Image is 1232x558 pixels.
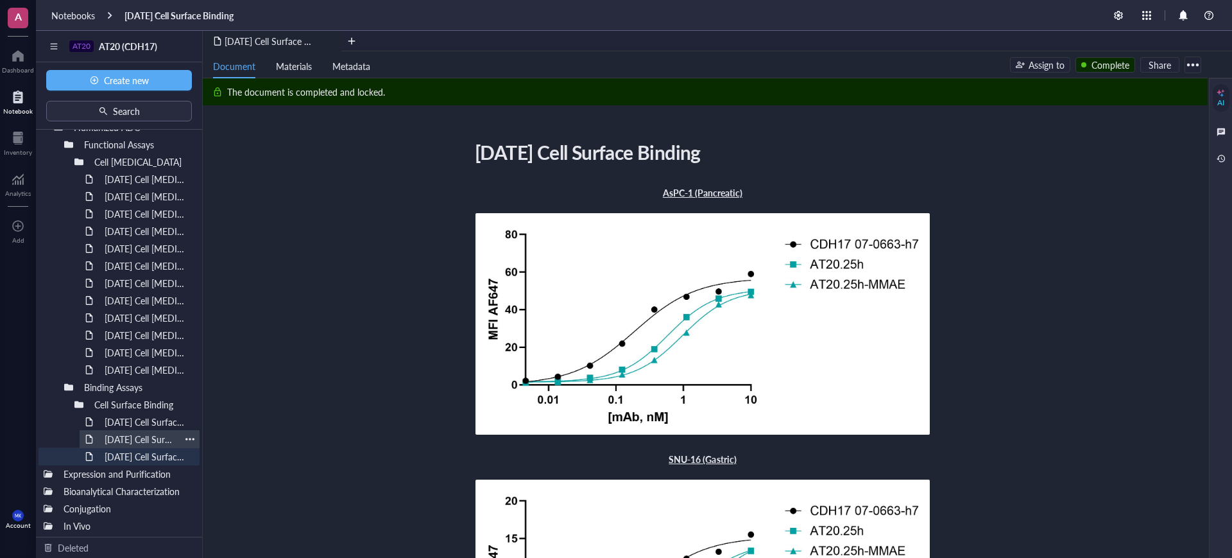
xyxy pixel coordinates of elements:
div: Assign to [1029,58,1065,72]
div: Analytics [5,189,31,197]
div: [DATE] Cell [MEDICAL_DATA] [99,222,194,240]
div: [DATE] Cell Surface Binding Assay [99,413,194,431]
div: [DATE] Cell Surface Binding [99,448,194,466]
div: [DATE] Cell [MEDICAL_DATA] [99,240,194,257]
div: In Vivo [58,517,194,535]
div: Cell [MEDICAL_DATA] [89,153,194,171]
img: genemod-experiment-image [474,212,931,436]
div: [DATE] Cell [MEDICAL_DATA] (MMAE) [99,309,194,327]
span: Create new [104,75,149,85]
a: Inventory [4,128,32,156]
button: Search [46,101,192,121]
div: Inventory [4,148,32,156]
span: A [15,8,22,24]
div: [DATE] Cell [MEDICAL_DATA] [99,361,194,379]
div: [DATE] Cell Surface Binding Assay [99,430,180,448]
span: AT20 (CDH17) [99,40,157,53]
a: Analytics [5,169,31,197]
div: Notebook [3,107,33,115]
div: Expression and Purification [58,465,194,483]
span: Document [213,60,255,73]
a: Notebooks [51,10,95,21]
div: [DATE] Cell [MEDICAL_DATA] [99,187,194,205]
div: [DATE] Cell [MEDICAL_DATA] (MMAE) [99,326,194,344]
span: Search [113,106,140,116]
div: [DATE] Cell [MEDICAL_DATA] [99,170,194,188]
button: Create new [46,70,192,91]
div: [DATE] Cell [MEDICAL_DATA] [99,257,194,275]
div: Deleted [58,541,89,555]
div: Add [12,236,24,244]
a: [DATE] Cell Surface Binding [124,10,234,21]
a: Notebook [3,87,33,115]
div: AI [1217,98,1224,108]
button: Share [1140,57,1179,73]
div: [DATE] Cell [MEDICAL_DATA] (MMAE) [99,344,194,362]
span: Materials [276,60,312,73]
div: [DATE] Cell [MEDICAL_DATA] [99,205,194,223]
div: Functional Assays [78,135,194,153]
span: Metadata [332,60,370,73]
span: SNU-16 (Gastric) [669,453,736,466]
div: Bioanalytical Characterization [58,482,194,500]
div: Binding Assays [78,378,194,396]
div: The document is completed and locked. [227,85,385,99]
div: Account [6,521,31,529]
div: [DATE] Cell Surface Binding [469,136,926,168]
div: [DATE] Cell [MEDICAL_DATA] [99,292,194,310]
div: Conjugation [58,500,194,518]
a: Dashboard [2,46,34,74]
div: [DATE] Cell [MEDICAL_DATA] [99,274,194,292]
span: AsPC-1 (Pancreatic) [663,186,742,199]
div: Dashboard [2,66,34,74]
span: Share [1149,59,1171,71]
span: MK [15,513,21,518]
div: Cell Surface Binding [89,396,194,414]
div: Complete [1091,58,1129,72]
div: AT20 [73,42,90,51]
